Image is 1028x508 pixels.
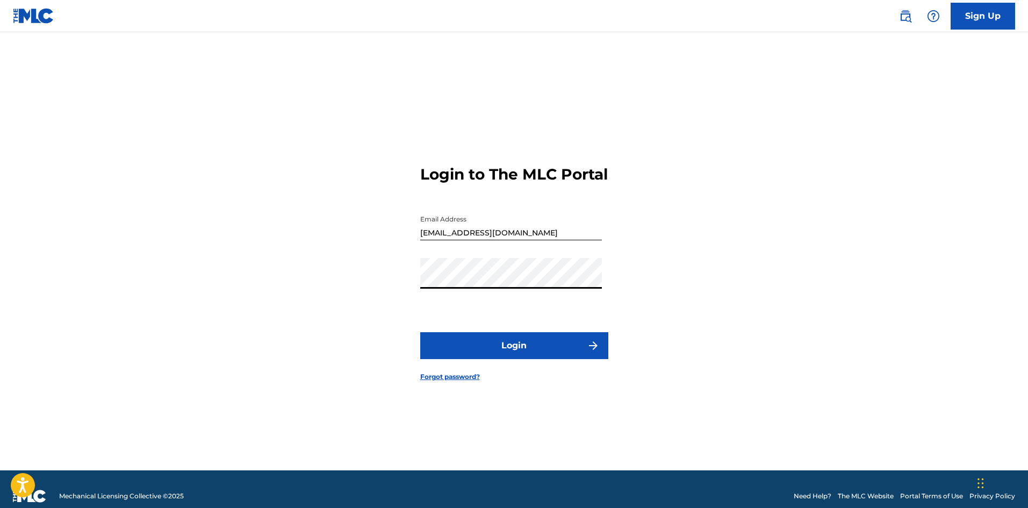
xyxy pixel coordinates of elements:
[951,3,1015,30] a: Sign Up
[899,10,912,23] img: search
[977,467,984,499] div: Drag
[969,491,1015,501] a: Privacy Policy
[923,5,944,27] div: Help
[895,5,916,27] a: Public Search
[13,490,46,503] img: logo
[900,491,963,501] a: Portal Terms of Use
[927,10,940,23] img: help
[420,165,608,184] h3: Login to The MLC Portal
[420,332,608,359] button: Login
[420,372,480,382] a: Forgot password?
[13,8,54,24] img: MLC Logo
[974,456,1028,508] iframe: Chat Widget
[59,491,184,501] span: Mechanical Licensing Collective © 2025
[838,491,894,501] a: The MLC Website
[794,491,831,501] a: Need Help?
[587,339,600,352] img: f7272a7cc735f4ea7f67.svg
